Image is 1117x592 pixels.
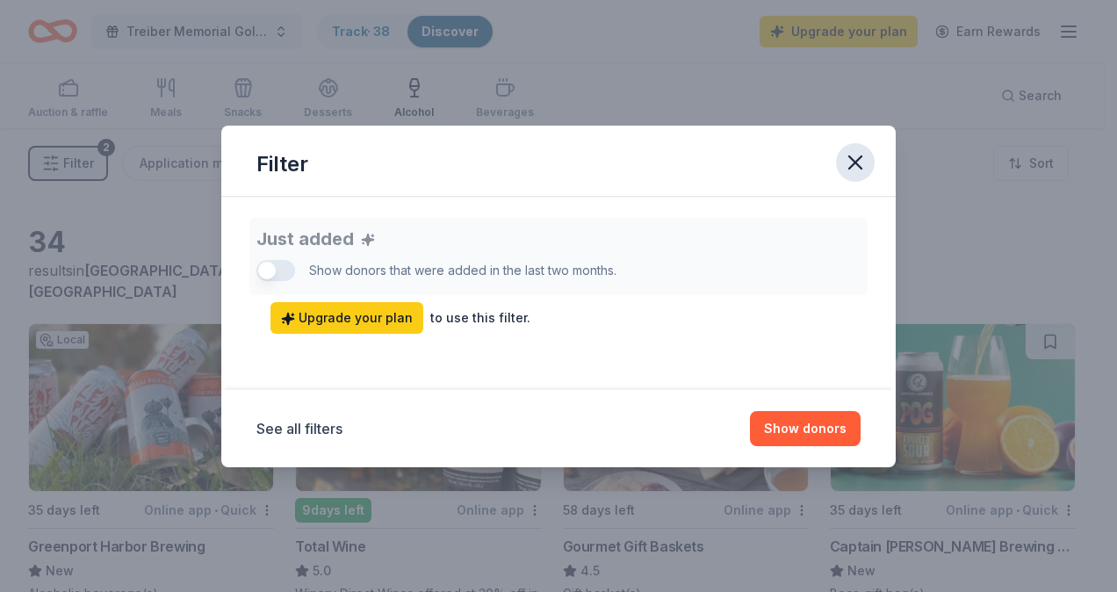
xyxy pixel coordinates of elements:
[256,418,342,439] button: See all filters
[270,302,423,334] a: Upgrade your plan
[281,307,413,328] span: Upgrade your plan
[750,411,861,446] button: Show donors
[430,307,530,328] div: to use this filter.
[256,150,308,178] div: Filter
